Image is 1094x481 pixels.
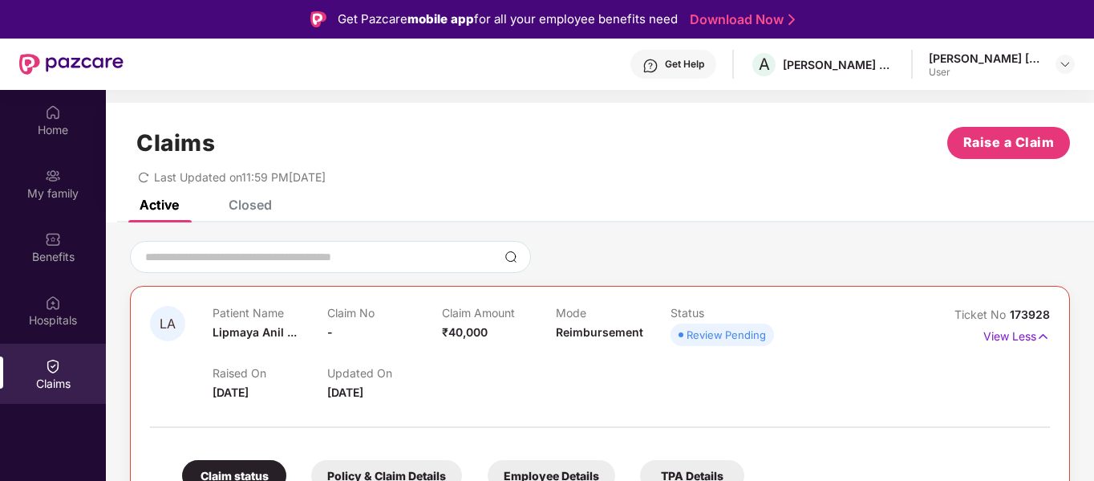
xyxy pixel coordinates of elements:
span: [DATE] [327,385,363,399]
strong: mobile app [407,11,474,26]
span: A [759,55,770,74]
img: svg+xml;base64,PHN2ZyBpZD0iU2VhcmNoLTMyeDMyIiB4bWxucz0iaHR0cDovL3d3dy53My5vcmcvMjAwMC9zdmciIHdpZH... [504,251,517,263]
img: Stroke [788,11,795,28]
p: Patient Name [213,306,327,320]
p: Raised On [213,366,327,380]
span: Lipmaya Anil ... [213,325,297,339]
div: Get Pazcare for all your employee benefits need [338,10,678,29]
span: Raise a Claim [963,132,1055,153]
h1: Claims [136,129,215,157]
div: Review Pending [687,327,766,343]
div: [PERSON_NAME] FRAGRANCES AND FLAVORS PRIVATE LIMITED [783,57,895,72]
img: svg+xml;base64,PHN2ZyBpZD0iSG9tZSIgeG1sbnM9Imh0dHA6Ly93d3cudzMub3JnLzIwMDAvc3ZnIiB3aWR0aD0iMjAiIG... [45,104,61,120]
img: svg+xml;base64,PHN2ZyB4bWxucz0iaHR0cDovL3d3dy53My5vcmcvMjAwMC9zdmciIHdpZHRoPSIxNyIgaGVpZ2h0PSIxNy... [1036,328,1050,345]
div: Active [140,197,179,213]
span: redo [138,170,149,184]
div: Closed [229,197,272,213]
a: Download Now [690,11,790,28]
img: svg+xml;base64,PHN2ZyBpZD0iSG9zcGl0YWxzIiB4bWxucz0iaHR0cDovL3d3dy53My5vcmcvMjAwMC9zdmciIHdpZHRoPS... [45,295,61,311]
span: Last Updated on 11:59 PM[DATE] [154,170,326,184]
button: Raise a Claim [947,127,1070,159]
span: [DATE] [213,385,249,399]
img: Logo [310,11,326,27]
img: svg+xml;base64,PHN2ZyB3aWR0aD0iMjAiIGhlaWdodD0iMjAiIHZpZXdCb3g9IjAgMCAyMCAyMCIgZmlsbD0ibm9uZSIgeG... [45,168,61,184]
img: svg+xml;base64,PHN2ZyBpZD0iRHJvcGRvd24tMzJ4MzIiIHhtbG5zPSJodHRwOi8vd3d3LnczLm9yZy8yMDAwL3N2ZyIgd2... [1059,58,1072,71]
img: New Pazcare Logo [19,54,124,75]
span: LA [160,317,176,331]
div: User [929,66,1041,79]
p: Claim No [327,306,442,320]
span: Ticket No [954,308,1010,321]
p: Claim Amount [442,306,557,320]
span: ₹40,000 [442,325,488,339]
div: [PERSON_NAME] [PERSON_NAME] [929,51,1041,66]
p: View Less [983,324,1050,345]
span: 173928 [1010,308,1050,321]
div: Get Help [665,58,704,71]
p: Mode [556,306,671,320]
span: Reimbursement [556,325,643,339]
p: Status [671,306,785,320]
span: - [327,325,333,339]
p: Updated On [327,366,442,380]
img: svg+xml;base64,PHN2ZyBpZD0iSGVscC0zMngzMiIgeG1sbnM9Imh0dHA6Ly93d3cudzMub3JnLzIwMDAvc3ZnIiB3aWR0aD... [642,58,658,74]
img: svg+xml;base64,PHN2ZyBpZD0iQmVuZWZpdHMiIHhtbG5zPSJodHRwOi8vd3d3LnczLm9yZy8yMDAwL3N2ZyIgd2lkdGg9Ij... [45,231,61,247]
img: svg+xml;base64,PHN2ZyBpZD0iQ2xhaW0iIHhtbG5zPSJodHRwOi8vd3d3LnczLm9yZy8yMDAwL3N2ZyIgd2lkdGg9IjIwIi... [45,358,61,374]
